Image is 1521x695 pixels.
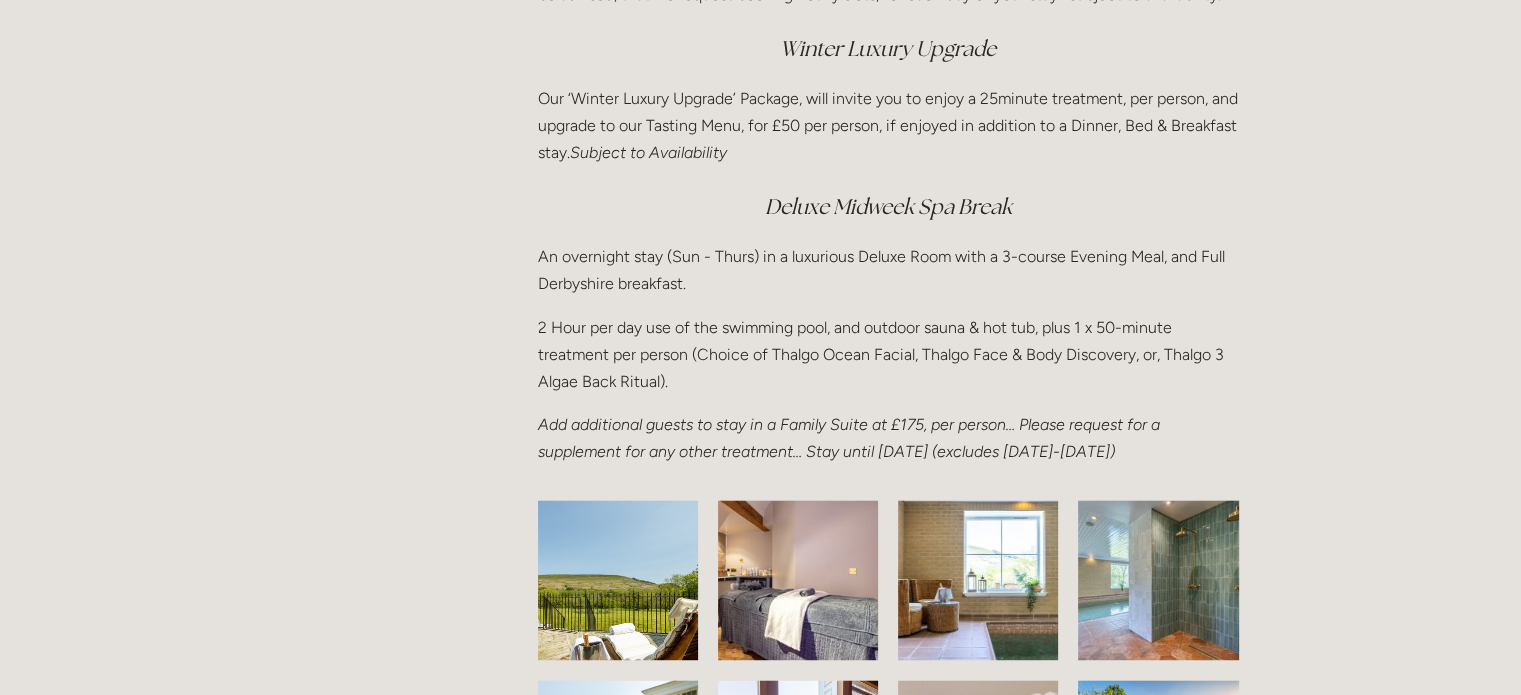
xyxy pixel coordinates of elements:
[538,314,1239,396] p: 2 Hour per day use of the swimming pool, and outdoor sauna & hot tub, plus 1 x 50-minute treatmen...
[780,35,996,62] em: Winter Luxury Upgrade
[858,500,1098,660] img: View of the indoor pool at Losehill House Hotel and Spa
[492,500,744,660] img: champagne bottle and relaxing chair with a view of the Peak District, Losehill House Hotel and Spa
[765,193,1012,220] em: Deluxe Midweek Spa Break
[1048,500,1268,660] img: View of the indoor swimming pool at Losehill House Hotel and Spa
[681,500,915,660] img: Losehil House Hotel and Spa Room view
[538,415,1164,461] em: Add additional guests to stay in a Family Suite at £175, per person… Please request for a supplem...
[570,143,727,162] em: Subject to Availability
[538,243,1239,297] p: An overnight stay (Sun - Thurs) in a luxurious Deluxe Room with a 3-course Evening Meal, and Full...
[538,85,1239,167] p: Our ‘Winter Luxury Upgrade’ Package, will invite you to enjoy a 25minute treatment, per person, a...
